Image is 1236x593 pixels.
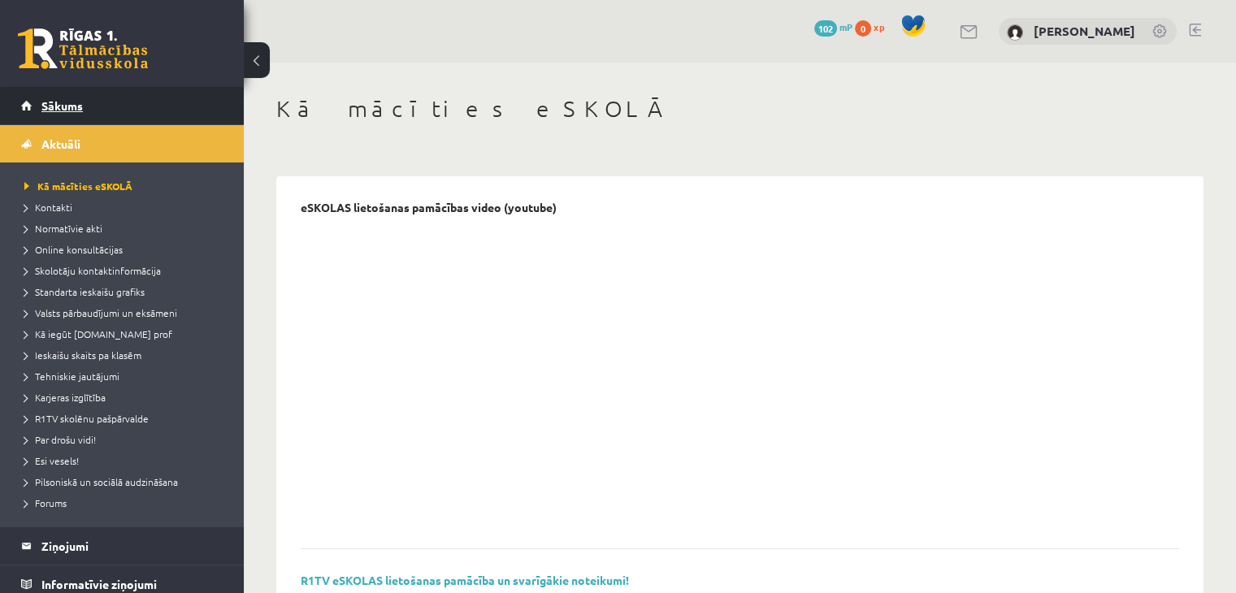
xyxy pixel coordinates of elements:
span: Online konsultācijas [24,243,123,256]
a: Par drošu vidi! [24,432,228,447]
a: Pilsoniskā un sociālā audzināšana [24,474,228,489]
span: xp [874,20,884,33]
a: Tehniskie jautājumi [24,369,228,383]
a: Online konsultācijas [24,242,228,257]
span: Forums [24,496,67,509]
img: Emīlija Zelča [1007,24,1023,41]
a: Ziņojumi [21,527,223,565]
a: R1TV eSKOLAS lietošanas pamācība un svarīgākie noteikumi! [301,573,629,587]
span: Sākums [41,98,83,113]
span: Kontakti [24,201,72,214]
span: Esi vesels! [24,454,79,467]
span: Standarta ieskaišu grafiks [24,285,145,298]
legend: Ziņojumi [41,527,223,565]
p: eSKOLAS lietošanas pamācības video (youtube) [301,201,557,214]
a: Sākums [21,87,223,124]
span: Kā iegūt [DOMAIN_NAME] prof [24,327,172,340]
span: Kā mācīties eSKOLĀ [24,180,132,193]
a: Skolotāju kontaktinformācija [24,263,228,278]
a: 102 mP [814,20,852,33]
a: Forums [24,496,228,510]
span: Tehniskie jautājumi [24,370,119,383]
a: Kā mācīties eSKOLĀ [24,179,228,193]
a: Kontakti [24,200,228,214]
span: 0 [855,20,871,37]
a: Esi vesels! [24,453,228,468]
a: Ieskaišu skaits pa klasēm [24,348,228,362]
span: Karjeras izglītība [24,391,106,404]
span: 102 [814,20,837,37]
a: R1TV skolēnu pašpārvalde [24,411,228,426]
span: Pilsoniskā un sociālā audzināšana [24,475,178,488]
a: Valsts pārbaudījumi un eksāmeni [24,305,228,320]
a: Rīgas 1. Tālmācības vidusskola [18,28,148,69]
a: [PERSON_NAME] [1034,23,1135,39]
span: R1TV skolēnu pašpārvalde [24,412,149,425]
span: Valsts pārbaudījumi un eksāmeni [24,306,177,319]
span: Normatīvie akti [24,222,102,235]
a: Karjeras izglītība [24,390,228,405]
h1: Kā mācīties eSKOLĀ [276,95,1203,123]
a: Kā iegūt [DOMAIN_NAME] prof [24,327,228,341]
span: mP [839,20,852,33]
span: Par drošu vidi! [24,433,96,446]
a: Aktuāli [21,125,223,162]
a: Normatīvie akti [24,221,228,236]
span: Aktuāli [41,136,80,151]
span: Skolotāju kontaktinformācija [24,264,161,277]
a: 0 xp [855,20,892,33]
span: Ieskaišu skaits pa klasēm [24,348,141,361]
a: Standarta ieskaišu grafiks [24,284,228,299]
